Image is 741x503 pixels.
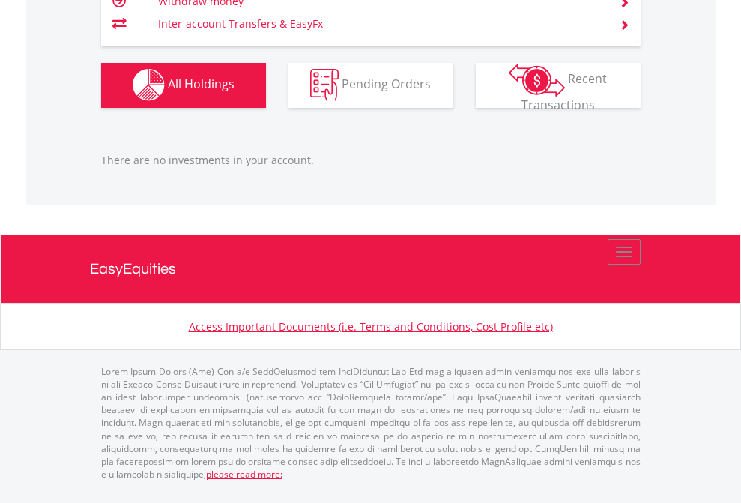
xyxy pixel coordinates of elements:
a: Access Important Documents (i.e. Terms and Conditions, Cost Profile etc) [189,319,553,334]
button: All Holdings [101,63,266,108]
td: Inter-account Transfers & EasyFx [158,13,601,35]
span: Recent Transactions [521,70,608,113]
button: Pending Orders [288,63,453,108]
img: holdings-wht.png [133,69,165,101]
button: Recent Transactions [476,63,641,108]
img: transactions-zar-wht.png [509,64,565,97]
a: please read more: [206,468,282,481]
span: All Holdings [168,76,235,92]
img: pending_instructions-wht.png [310,69,339,101]
p: Lorem Ipsum Dolors (Ame) Con a/e SeddOeiusmod tem InciDiduntut Lab Etd mag aliquaen admin veniamq... [101,365,641,481]
p: There are no investments in your account. [101,153,641,168]
span: Pending Orders [342,76,431,92]
a: EasyEquities [90,235,652,303]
